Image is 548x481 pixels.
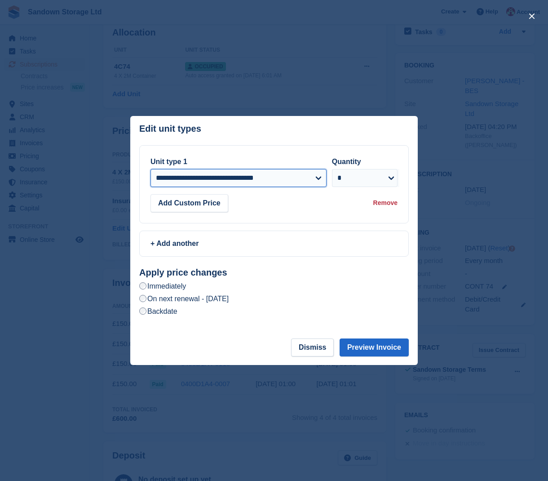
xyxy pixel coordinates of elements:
button: close [525,9,539,23]
p: Edit unit types [139,124,201,134]
input: Immediately [139,282,146,289]
div: + Add another [150,238,398,249]
button: Add Custom Price [150,194,228,212]
label: Quantity [332,158,361,165]
a: + Add another [139,231,409,257]
label: Unit type 1 [150,158,187,165]
div: Remove [373,198,398,208]
strong: Apply price changes [139,267,227,277]
input: On next renewal - [DATE] [139,295,146,302]
label: Backdate [139,307,177,316]
input: Backdate [139,307,146,315]
button: Preview Invoice [340,338,409,356]
label: On next renewal - [DATE] [139,294,229,303]
label: Immediately [139,281,186,291]
button: Dismiss [291,338,334,356]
